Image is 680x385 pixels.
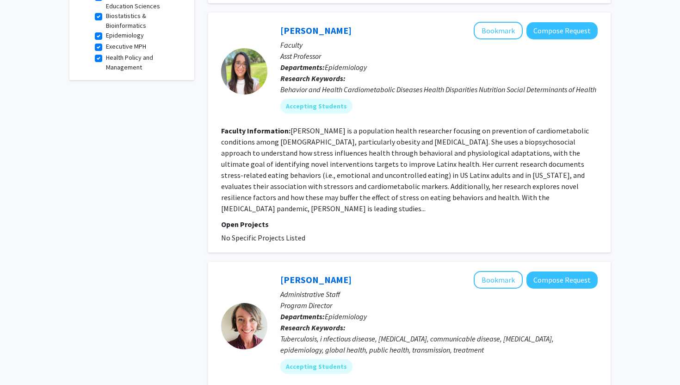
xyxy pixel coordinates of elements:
[526,22,598,39] button: Compose Request to Andrea Lopez-Cepero
[221,126,589,213] fg-read-more: [PERSON_NAME] is a population health researcher focusing on prevention of cardiometabolic conditi...
[280,300,598,311] p: Program Director
[280,312,325,321] b: Departments:
[280,74,346,83] b: Research Keywords:
[221,219,598,230] p: Open Projects
[474,22,523,39] button: Add Andrea Lopez-Cepero to Bookmarks
[221,233,305,242] span: No Specific Projects Listed
[280,274,352,285] a: [PERSON_NAME]
[221,126,291,135] b: Faculty Information:
[280,63,325,72] b: Departments:
[106,42,146,51] label: Executive MPH
[280,39,598,50] p: Faculty
[474,271,523,289] button: Add Angie Campbell to Bookmarks
[280,323,346,332] b: Research Keywords:
[280,333,598,355] div: Tuberculosis, i nfectious disease, [MEDICAL_DATA], communicable disease, [MEDICAL_DATA], epidemio...
[106,53,183,72] label: Health Policy and Management
[280,289,598,300] p: Administrative Staff
[280,84,598,95] div: Behavior and Health Cardiometabolic Diseases Health Disparities Nutrition Social Determinants of ...
[106,11,183,31] label: Biostatistics & Bioinformatics
[325,63,367,72] span: Epidemiology
[7,343,39,378] iframe: Chat
[280,50,598,62] p: Asst Professor
[280,359,352,374] mat-chip: Accepting Students
[106,31,144,40] label: Epidemiology
[526,271,598,289] button: Compose Request to Angie Campbell
[325,312,367,321] span: Epidemiology
[280,99,352,114] mat-chip: Accepting Students
[280,25,352,36] a: [PERSON_NAME]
